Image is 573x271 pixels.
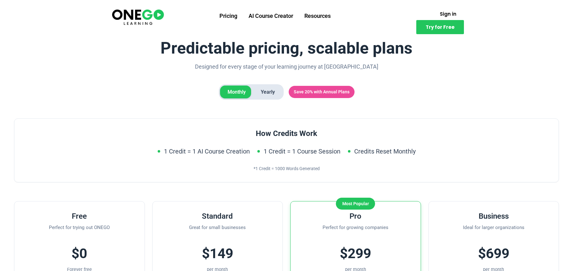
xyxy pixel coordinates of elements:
[243,8,299,24] a: AI Course Creator
[185,62,388,72] p: Designed for every stage of your learning journey at [GEOGRAPHIC_DATA]
[220,86,253,99] span: Monthly
[24,165,549,172] div: *1 Credit = 1000 Words Generated
[439,224,549,236] p: Ideal for larger organizations
[301,242,411,264] div: $299
[439,242,549,264] div: $699
[214,8,243,24] a: Pricing
[24,211,134,221] h3: Free
[439,211,549,221] h3: Business
[440,12,456,16] span: Sign in
[289,86,355,98] span: Save 20% with Annual Plans
[163,224,273,236] p: Great for small businesses
[299,8,336,24] a: Resources
[432,8,464,20] a: Sign in
[24,224,134,236] p: Perfect for trying out ONEGO
[426,25,455,29] span: Try for Free
[253,86,282,99] span: Yearly
[354,146,416,156] span: Credits Reset Monthly
[301,224,411,236] p: Perfect for growing companies
[301,211,411,221] h3: Pro
[416,20,464,34] a: Try for Free
[163,211,273,221] h3: Standard
[163,242,273,264] div: $149
[14,39,559,57] h1: Predictable pricing, scalable plans
[164,146,250,156] span: 1 Credit = 1 AI Course Creation
[24,129,549,138] h3: How Credits Work
[24,242,134,264] div: $0
[264,146,340,156] span: 1 Credit = 1 Course Session
[336,198,375,210] div: Most Popular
